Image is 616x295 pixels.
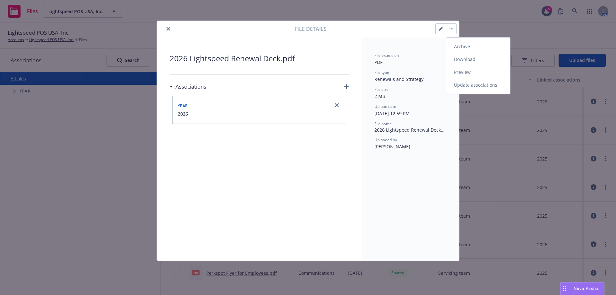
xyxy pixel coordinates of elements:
[178,110,188,117] button: 2026
[170,53,349,64] span: 2026 Lightspeed Renewal Deck.pdf
[374,87,389,92] span: File size
[374,93,385,99] span: 2 MB
[374,76,424,82] span: Renewals and Strategy
[165,25,172,33] button: close
[560,282,604,295] button: Nova Assist
[374,121,392,126] span: File name
[333,101,341,109] a: close
[170,82,206,91] div: Associations
[574,286,599,291] span: Nova Assist
[374,59,382,65] span: PDF
[374,143,410,150] span: [PERSON_NAME]
[175,82,206,91] h3: Associations
[295,25,327,33] span: File details
[178,103,188,108] span: Year
[374,126,446,133] span: 2026 Lightspeed Renewal Deck.pdf
[374,70,389,75] span: File type
[560,282,569,295] div: Drag to move
[374,110,410,117] span: [DATE] 12:59 PM
[374,104,396,109] span: Upload date
[374,137,397,143] span: Uploaded by
[374,53,399,58] span: File extension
